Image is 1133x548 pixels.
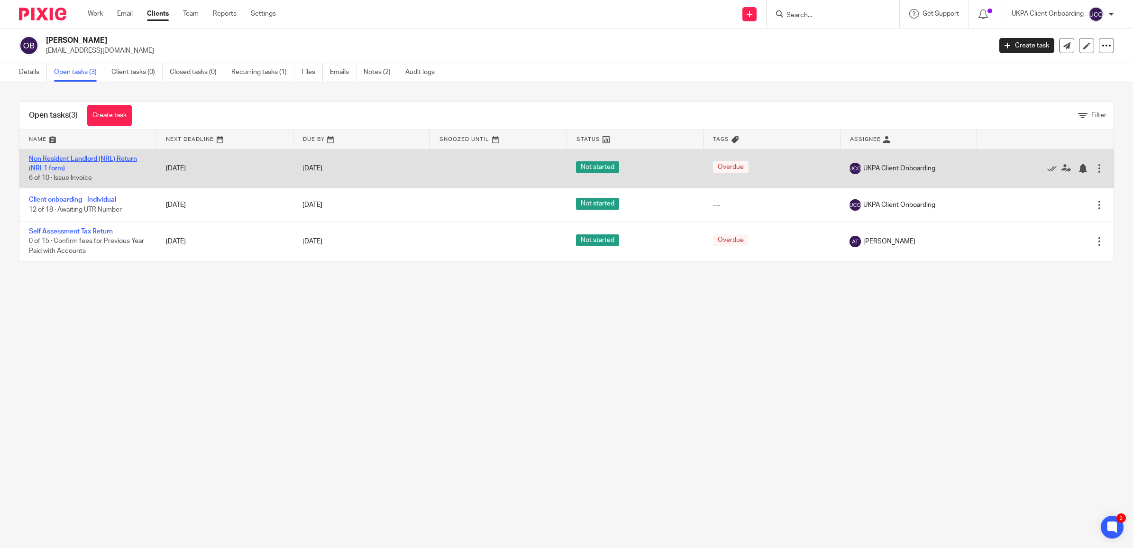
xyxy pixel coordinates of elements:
h1: Open tasks [29,111,78,121]
span: Status [576,137,600,142]
a: Work [88,9,103,19]
a: Mark as done [1047,164,1061,173]
span: 12 of 18 · Awaiting UTR Number [29,206,122,213]
span: (3) [69,111,78,119]
a: Open tasks (3) [54,63,104,82]
span: Not started [576,161,619,173]
a: Team [183,9,199,19]
span: Not started [576,234,619,246]
span: [DATE] [302,202,322,208]
div: --- [713,200,831,210]
td: [DATE] [156,188,293,222]
a: Self Assessment Tax Return [29,228,113,235]
a: Create task [87,105,132,126]
img: svg%3E [850,236,861,247]
span: Snoozed Until [439,137,489,142]
span: Filter [1091,112,1106,119]
span: UKPA Client Onboarding [863,200,935,210]
img: svg%3E [1088,7,1104,22]
a: Audit logs [405,63,442,82]
a: Details [19,63,47,82]
span: Not started [576,198,619,210]
a: Client tasks (0) [111,63,163,82]
a: Non Resident Landlord (NRL) Return (NRL1 form) [29,156,137,172]
a: Client onboarding - Individual [29,196,116,203]
img: svg%3E [19,36,39,56]
td: [DATE] [156,149,293,188]
span: Tags [713,137,729,142]
span: [DATE] [302,165,322,172]
a: Files [302,63,323,82]
p: [EMAIL_ADDRESS][DOMAIN_NAME] [46,46,985,56]
span: Overdue [713,161,749,173]
a: Email [117,9,133,19]
td: [DATE] [156,222,293,261]
span: [PERSON_NAME] [863,237,915,246]
a: Reports [213,9,237,19]
a: Closed tasks (0) [170,63,224,82]
input: Search [786,11,871,20]
span: 6 of 10 · Issue Invoice [29,175,92,181]
a: Notes (2) [364,63,398,82]
a: Create task [999,38,1054,53]
p: UKPA Client Onboarding [1012,9,1084,19]
img: svg%3E [850,163,861,174]
img: svg%3E [850,199,861,211]
a: Emails [330,63,356,82]
a: Settings [251,9,276,19]
span: Get Support [923,10,959,17]
a: Clients [147,9,169,19]
div: 2 [1116,513,1126,523]
span: [DATE] [302,238,322,245]
span: Overdue [713,234,749,246]
a: Recurring tasks (1) [231,63,294,82]
span: UKPA Client Onboarding [863,164,935,173]
img: Pixie [19,8,66,20]
span: 0 of 15 · Confirm fees for Previous Year Paid with Accounts [29,238,144,255]
h2: [PERSON_NAME] [46,36,797,46]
